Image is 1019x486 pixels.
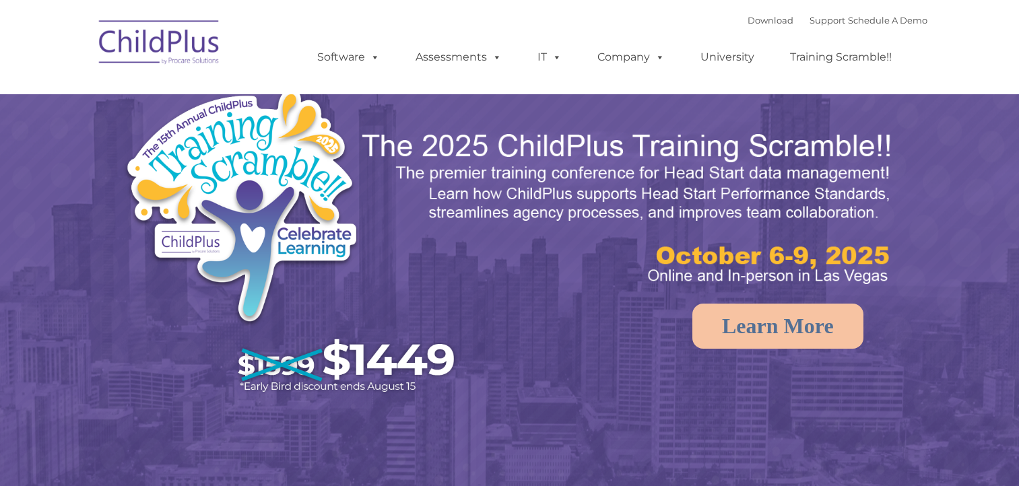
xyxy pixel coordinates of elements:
a: Software [304,44,393,71]
a: Company [584,44,678,71]
font: | [748,15,927,26]
a: Learn More [692,304,863,349]
a: Assessments [402,44,515,71]
a: Download [748,15,793,26]
a: Schedule A Demo [848,15,927,26]
img: ChildPlus by Procare Solutions [92,11,227,78]
a: IT [524,44,575,71]
a: University [687,44,768,71]
a: Support [810,15,845,26]
a: Training Scramble!! [777,44,905,71]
